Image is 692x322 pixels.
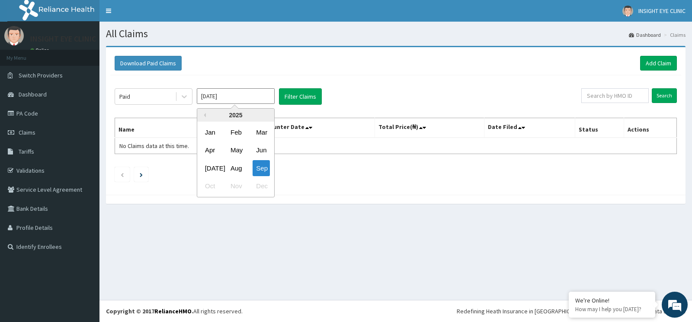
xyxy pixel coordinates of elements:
button: Download Paid Claims [115,56,182,71]
span: INSIGHT EYE CLINIC [638,7,686,15]
span: Claims [19,129,35,136]
div: Choose April 2025 [202,142,219,158]
h1: All Claims [106,28,686,39]
span: No Claims data at this time. [119,142,189,150]
div: Choose June 2025 [253,142,270,158]
input: Search by HMO ID [581,88,649,103]
div: Paid [119,92,130,101]
button: Filter Claims [279,88,322,105]
li: Claims [662,31,686,39]
div: Choose March 2025 [253,124,270,140]
a: Online [30,47,51,53]
a: Dashboard [629,31,661,39]
th: Name [115,118,256,138]
div: Choose August 2025 [227,160,244,176]
span: Dashboard [19,90,47,98]
a: Add Claim [640,56,677,71]
th: Status [575,118,624,138]
img: User Image [622,6,633,16]
div: Choose September 2025 [253,160,270,176]
div: month 2025-09 [197,123,274,195]
input: Search [652,88,677,103]
a: RelianceHMO [154,307,192,315]
div: Redefining Heath Insurance in [GEOGRAPHIC_DATA] using Telemedicine and Data Science! [457,307,686,316]
th: Actions [624,118,676,138]
div: 2025 [197,109,274,122]
button: Previous Year [202,113,206,117]
div: Choose February 2025 [227,124,244,140]
p: INSIGHT EYE CLINIC [30,35,96,43]
span: Tariffs [19,148,34,155]
a: Previous page [120,171,124,178]
th: Date Filed [484,118,575,138]
footer: All rights reserved. [99,300,692,322]
div: Choose May 2025 [227,142,244,158]
img: User Image [4,26,24,45]
th: Total Price(₦) [375,118,484,138]
div: Choose January 2025 [202,124,219,140]
span: Switch Providers [19,71,63,79]
a: Next page [140,171,143,178]
div: Choose July 2025 [202,160,219,176]
strong: Copyright © 2017 . [106,307,193,315]
div: We're Online! [575,296,649,304]
p: How may I help you today? [575,306,649,313]
input: Select Month and Year [197,88,275,104]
